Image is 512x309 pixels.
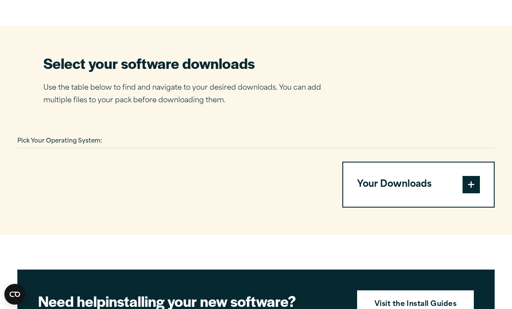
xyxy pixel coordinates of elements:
[43,82,334,107] p: Use the table below to find and navigate to your desired downloads. You can add multiple files to...
[43,53,334,73] h2: Select your software downloads
[343,163,494,206] button: Your Downloads
[4,284,25,305] button: Open CMP widget
[17,138,102,144] span: Pick Your Operating System:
